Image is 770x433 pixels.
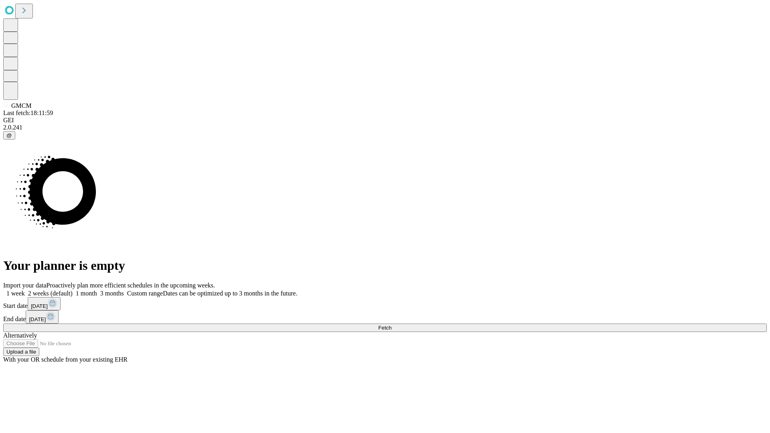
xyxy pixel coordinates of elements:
[163,290,297,297] span: Dates can be optimized up to 3 months in the future.
[3,297,767,310] div: Start date
[3,131,15,140] button: @
[11,102,32,109] span: GMCM
[3,324,767,332] button: Fetch
[76,290,97,297] span: 1 month
[3,117,767,124] div: GEI
[127,290,163,297] span: Custom range
[47,282,215,289] span: Proactively plan more efficient schedules in the upcoming weeks.
[3,109,53,116] span: Last fetch: 18:11:59
[3,124,767,131] div: 2.0.241
[28,297,61,310] button: [DATE]
[378,325,391,331] span: Fetch
[28,290,73,297] span: 2 weeks (default)
[31,303,48,309] span: [DATE]
[29,316,46,322] span: [DATE]
[3,348,39,356] button: Upload a file
[3,310,767,324] div: End date
[3,282,47,289] span: Import your data
[100,290,124,297] span: 3 months
[6,290,25,297] span: 1 week
[3,356,128,363] span: With your OR schedule from your existing EHR
[3,258,767,273] h1: Your planner is empty
[6,132,12,138] span: @
[26,310,59,324] button: [DATE]
[3,332,37,339] span: Alternatively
